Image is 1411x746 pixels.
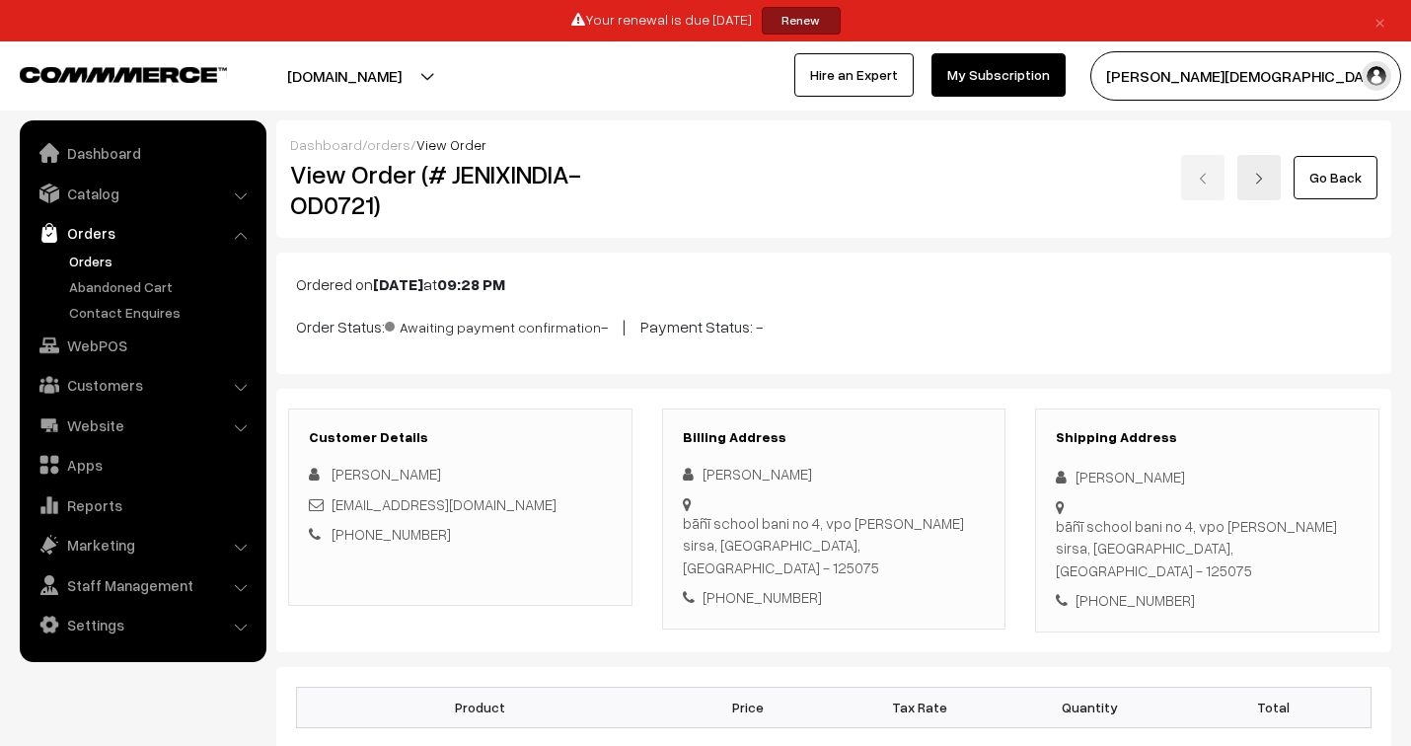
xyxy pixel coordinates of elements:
a: Apps [25,447,260,483]
a: Website [25,408,260,443]
div: bāñī school bani no 4, vpo [PERSON_NAME] sirsa, [GEOGRAPHIC_DATA], [GEOGRAPHIC_DATA] - 125075 [683,512,986,579]
b: [DATE] [373,274,423,294]
a: Renew [762,7,841,35]
a: Orders [64,251,260,271]
div: [PERSON_NAME] [1056,466,1359,488]
a: WebPOS [25,328,260,363]
img: COMMMERCE [20,67,227,82]
a: Contact Enquires [64,302,260,323]
th: Total [1176,687,1372,727]
div: / / [290,134,1377,155]
p: Ordered on at [296,272,1372,296]
div: [PERSON_NAME] [683,463,986,485]
a: Go Back [1294,156,1377,199]
a: × [1367,9,1393,33]
th: Tax Rate [834,687,1004,727]
div: Your renewal is due [DATE] [7,7,1404,35]
a: Marketing [25,527,260,562]
a: Dashboard [290,136,362,153]
a: Settings [25,607,260,642]
a: Hire an Expert [794,53,914,97]
a: orders [367,136,410,153]
a: Customers [25,367,260,403]
a: Dashboard [25,135,260,171]
img: right-arrow.png [1253,173,1265,185]
a: COMMMERCE [20,61,192,85]
th: Quantity [1004,687,1175,727]
button: [PERSON_NAME][DEMOGRAPHIC_DATA] [1090,51,1401,101]
a: My Subscription [931,53,1066,97]
a: Reports [25,487,260,523]
a: [EMAIL_ADDRESS][DOMAIN_NAME] [332,495,557,513]
b: 09:28 PM [437,274,505,294]
a: [PHONE_NUMBER] [332,525,451,543]
span: View Order [416,136,486,153]
th: Product [297,687,663,727]
h3: Billing Address [683,429,986,446]
h2: View Order (# JENIXINDIA-OD0721) [290,159,632,220]
div: [PHONE_NUMBER] [1056,589,1359,612]
h3: Customer Details [309,429,612,446]
span: [PERSON_NAME] [332,465,441,483]
a: Abandoned Cart [64,276,260,297]
button: [DOMAIN_NAME] [218,51,471,101]
a: Staff Management [25,567,260,603]
p: Order Status: - | Payment Status: - [296,312,1372,338]
th: Price [663,687,834,727]
div: [PHONE_NUMBER] [683,586,986,609]
div: bāñī school bani no 4, vpo [PERSON_NAME] sirsa, [GEOGRAPHIC_DATA], [GEOGRAPHIC_DATA] - 125075 [1056,515,1359,582]
a: Catalog [25,176,260,211]
img: user [1362,61,1391,91]
a: Orders [25,215,260,251]
h3: Shipping Address [1056,429,1359,446]
span: Awaiting payment confirmation [385,312,601,337]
